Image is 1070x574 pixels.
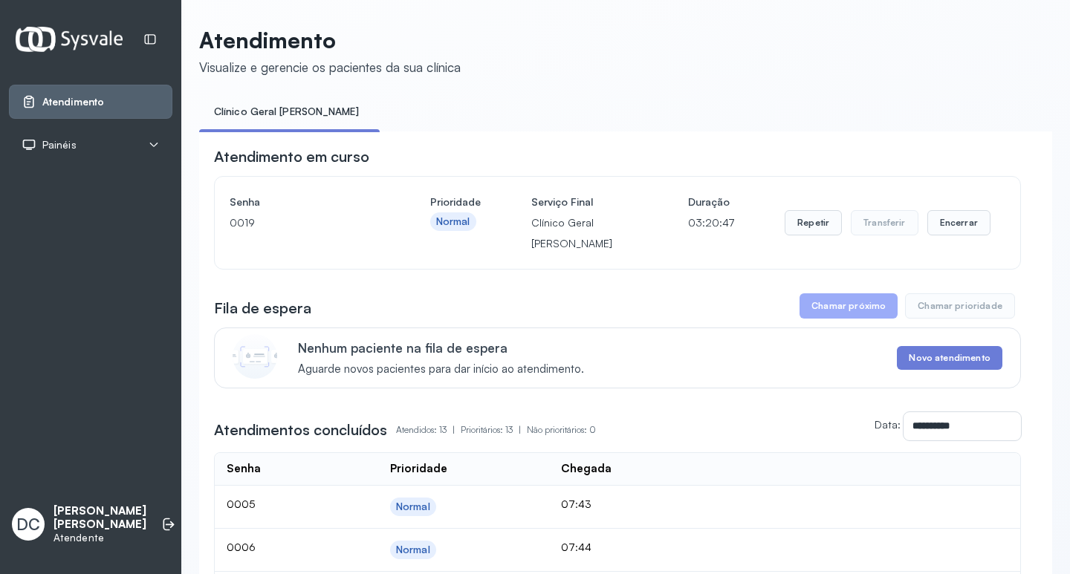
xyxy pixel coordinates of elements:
h3: Fila de espera [214,298,311,319]
a: Atendimento [22,94,160,109]
img: Imagem de CalloutCard [233,334,277,379]
p: Nenhum paciente na fila de espera [298,340,584,356]
button: Transferir [851,210,918,235]
span: 0006 [227,541,256,553]
button: Repetir [785,210,842,235]
span: | [519,424,521,435]
div: Normal [436,215,470,228]
img: Logotipo do estabelecimento [16,27,123,51]
h4: Senha [230,192,380,212]
span: Atendimento [42,96,104,108]
div: Visualize e gerencie os pacientes da sua clínica [199,59,461,75]
span: | [453,424,455,435]
p: [PERSON_NAME] [PERSON_NAME] [53,504,146,532]
span: 07:44 [561,541,591,553]
p: Atendidos: 13 [396,420,461,440]
p: Prioritários: 13 [461,420,527,440]
span: 07:43 [561,498,591,510]
div: Senha [227,462,261,476]
a: Clínico Geral [PERSON_NAME] [199,100,374,124]
span: 0005 [227,498,255,510]
h4: Prioridade [430,192,481,212]
button: Encerrar [927,210,990,235]
span: Painéis [42,139,77,151]
p: Atendimento [199,27,461,53]
p: 0019 [230,212,380,233]
h4: Duração [688,192,734,212]
h3: Atendimentos concluídos [214,420,387,440]
button: Novo atendimento [897,346,1002,370]
div: Normal [396,544,430,556]
label: Data: [875,418,901,431]
div: Prioridade [390,462,447,476]
p: Atendente [53,532,146,544]
p: Clínico Geral [PERSON_NAME] [531,212,638,254]
h3: Atendimento em curso [214,146,369,167]
span: Aguarde novos pacientes para dar início ao atendimento. [298,362,584,376]
button: Chamar próximo [800,293,898,319]
button: Chamar prioridade [905,293,1015,319]
div: Chegada [561,462,612,476]
h4: Serviço Final [531,192,638,212]
div: Normal [396,500,430,513]
p: Não prioritários: 0 [527,420,596,440]
p: 03:20:47 [688,212,734,233]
